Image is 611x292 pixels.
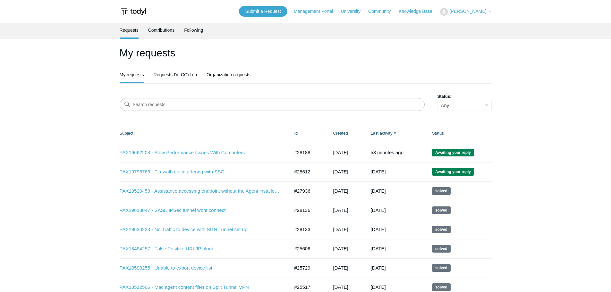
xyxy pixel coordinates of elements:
[148,23,175,38] a: Contributions
[239,6,287,17] a: Submit a Request
[294,8,339,15] a: Management Portal
[432,283,451,291] span: This request has been solved
[432,206,451,214] span: This request has been solved
[120,264,280,272] a: PAX18598255 - Unable to export device list
[288,143,327,162] td: #28188
[120,207,280,214] a: PAX19613847 - SASE IPSec tunnel wont connect
[432,187,451,195] span: This request has been solved
[333,227,348,232] time: 09/15/2025, 15:20
[333,188,348,194] time: 09/04/2025, 17:04
[368,8,397,15] a: Community
[440,8,491,16] button: [PERSON_NAME]
[120,226,280,233] a: PAX19630233 - No Traffic to device with SGN Tunnel set up
[207,67,250,82] a: Organization requests
[154,67,197,82] a: Requests I'm CC'd on
[370,150,403,155] time: 10/06/2025, 11:49
[426,124,492,143] th: Status
[333,265,348,271] time: 06/26/2025, 15:18
[370,265,386,271] time: 07/22/2025, 11:03
[370,131,392,136] a: Last activity▼
[120,6,147,18] img: Todyl Support Center Help Center home page
[288,220,327,239] td: #28133
[370,169,386,174] time: 10/04/2025, 15:01
[370,284,386,290] time: 07/15/2025, 16:02
[288,258,327,278] td: #25729
[288,239,327,258] td: #25606
[120,23,139,38] a: Requests
[333,284,348,290] time: 06/17/2025, 07:59
[333,150,348,155] time: 09/17/2025, 10:48
[432,168,474,176] span: We are waiting for you to respond
[120,245,280,253] a: PAX18494257 - False Positive URL/IP block
[370,246,386,251] time: 07/27/2025, 19:01
[184,23,203,38] a: Following
[120,67,144,82] a: My requests
[288,124,327,143] th: Id
[393,131,396,136] span: ▼
[120,284,280,291] a: PAX18512506 - Mac agent content filter on Split Tunnel VPN
[370,207,386,213] time: 09/27/2025, 20:01
[288,201,327,220] td: #28136
[120,45,492,61] h1: My requests
[399,8,439,15] a: Knowledge Base
[432,264,451,272] span: This request has been solved
[120,168,280,176] a: PAX19795765 - Firewall rule interfering with SSO
[333,246,348,251] time: 06/20/2025, 12:36
[370,227,386,232] time: 09/24/2025, 10:02
[432,245,451,253] span: This request has been solved
[432,149,474,156] span: We are waiting for you to respond
[120,98,425,111] input: Search requests
[370,188,386,194] time: 09/29/2025, 12:30
[449,9,486,14] span: [PERSON_NAME]
[120,149,280,156] a: PAX19662208 - Slow Performance Issues With Computers
[120,188,280,195] a: PAX19520453 - Assistance accessing endpoint without the Agent installed remotely
[333,131,348,136] a: Created
[333,169,348,174] time: 10/02/2025, 13:15
[341,8,367,15] a: University
[288,162,327,181] td: #28612
[120,124,288,143] th: Subject
[288,181,327,201] td: #27936
[333,207,348,213] time: 09/15/2025, 15:54
[432,226,451,233] span: This request has been solved
[437,93,492,100] label: Status:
